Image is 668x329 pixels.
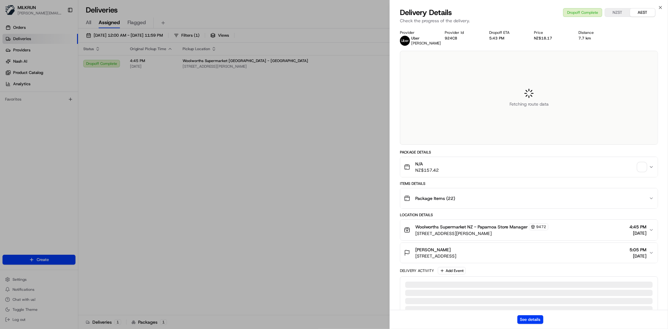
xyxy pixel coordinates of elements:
span: 4:45 PM [629,224,646,230]
div: 5:43 PM [489,36,524,41]
button: AEST [630,8,655,17]
div: NZ$18.17 [534,36,569,41]
span: Delivery Details [400,8,452,18]
span: Uber [411,36,420,41]
button: See details [517,315,543,324]
span: Package Items ( 22 ) [415,195,455,201]
button: 924C8 [445,36,457,41]
span: Fetching route data [510,101,549,107]
div: Items Details [400,181,658,186]
button: NZST [605,8,630,17]
button: [PERSON_NAME][STREET_ADDRESS]5:05 PM[DATE] [400,243,658,263]
p: Check the progress of the delivery. [400,18,658,24]
span: [DATE] [629,253,646,259]
button: Package Items (22) [400,188,658,208]
span: [DATE] [629,230,646,236]
button: N/ANZ$157.42 [400,157,658,177]
div: Package Details [400,150,658,155]
div: Price [534,30,569,35]
span: 5:05 PM [629,247,646,253]
span: NZ$157.42 [415,167,439,173]
span: Woolworths Supermarket NZ - Papamoa Store Manager [415,224,528,230]
span: [PERSON_NAME] [411,41,441,46]
span: [STREET_ADDRESS][PERSON_NAME] [415,230,548,237]
div: Distance [579,30,614,35]
div: Delivery Activity [400,268,434,273]
span: 9472 [536,224,546,229]
div: Provider Id [445,30,479,35]
div: Provider [400,30,435,35]
span: [PERSON_NAME] [415,247,451,253]
div: Location Details [400,212,658,217]
button: Add Event [438,267,466,274]
img: uber-new-logo.jpeg [400,36,410,46]
div: Dropoff ETA [489,30,524,35]
span: N/A [415,161,439,167]
span: [STREET_ADDRESS] [415,253,456,259]
button: Woolworths Supermarket NZ - Papamoa Store Manager9472[STREET_ADDRESS][PERSON_NAME]4:45 PM[DATE] [400,220,658,240]
div: 7.7 km [579,36,614,41]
